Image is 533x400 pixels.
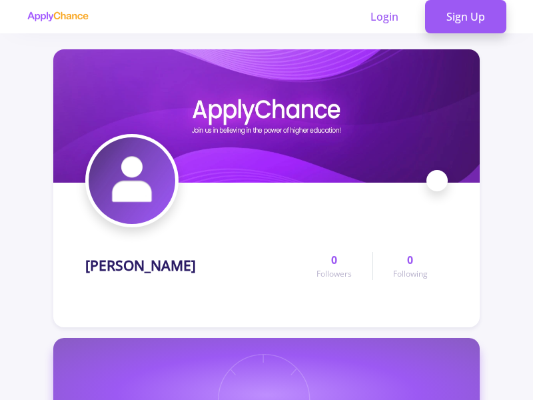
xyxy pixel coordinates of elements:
img: applychance logo text only [27,11,89,22]
span: Following [393,268,428,280]
h1: [PERSON_NAME] [85,257,196,274]
span: 0 [331,252,337,268]
img: M Rajabi avatar [89,137,175,224]
span: Followers [316,268,352,280]
img: M Rajabi cover image [53,49,480,183]
a: 0Followers [296,252,372,280]
span: 0 [407,252,413,268]
a: 0Following [372,252,448,280]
